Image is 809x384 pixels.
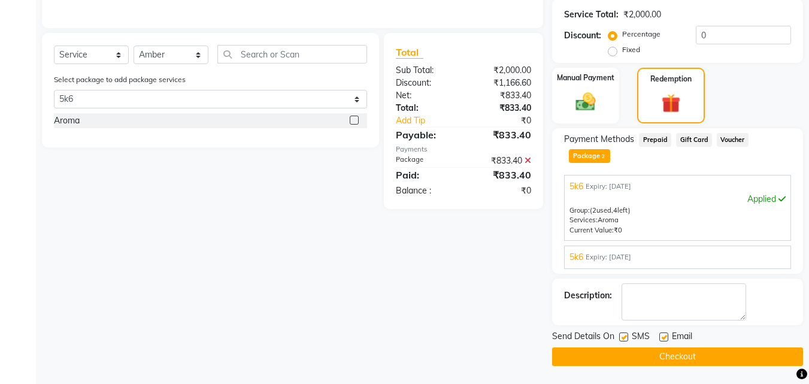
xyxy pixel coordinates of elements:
[387,77,463,89] div: Discount:
[650,74,692,84] label: Redemption
[387,155,463,167] div: Package
[569,206,590,214] span: Group:
[387,114,476,127] a: Add Tip
[564,289,612,302] div: Description:
[387,89,463,102] div: Net:
[569,226,614,234] span: Current Value:
[463,128,540,142] div: ₹833.40
[569,216,598,224] span: Services:
[569,149,610,163] span: Package
[569,251,583,264] span: 5k6
[552,347,803,366] button: Checkout
[569,180,583,193] span: 5k6
[717,133,749,147] span: Voucher
[387,168,463,182] div: Paid:
[656,92,686,115] img: _gift.svg
[463,168,540,182] div: ₹833.40
[564,8,619,21] div: Service Total:
[639,133,671,147] span: Prepaid
[552,330,614,345] span: Send Details On
[623,8,661,21] div: ₹2,000.00
[590,206,596,214] span: (2
[387,64,463,77] div: Sub Total:
[463,77,540,89] div: ₹1,166.60
[463,64,540,77] div: ₹2,000.00
[387,185,463,197] div: Balance :
[564,133,634,146] span: Payment Methods
[598,216,619,224] span: Aroma
[590,206,631,214] span: used, left)
[632,330,650,345] span: SMS
[54,114,80,127] div: Aroma
[614,226,622,234] span: ₹0
[54,74,186,85] label: Select package to add package services
[622,44,640,55] label: Fixed
[387,102,463,114] div: Total:
[586,182,631,192] span: Expiry: [DATE]
[387,128,463,142] div: Payable:
[564,29,601,42] div: Discount:
[463,155,540,167] div: ₹833.40
[396,46,423,59] span: Total
[569,193,786,205] div: Applied
[463,185,540,197] div: ₹0
[396,144,531,155] div: Payments
[463,102,540,114] div: ₹833.40
[586,252,631,262] span: Expiry: [DATE]
[569,90,602,113] img: _cash.svg
[613,206,617,214] span: 4
[217,45,367,64] input: Search or Scan
[557,72,614,83] label: Manual Payment
[477,114,541,127] div: ₹0
[676,133,712,147] span: Gift Card
[622,29,660,40] label: Percentage
[672,330,692,345] span: Email
[600,153,607,161] span: 2
[463,89,540,102] div: ₹833.40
